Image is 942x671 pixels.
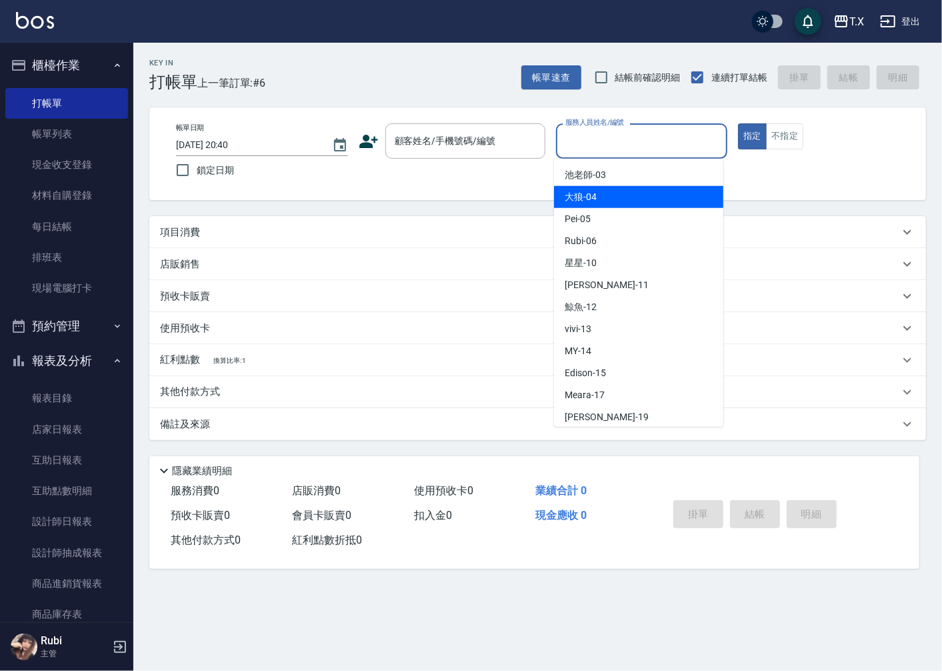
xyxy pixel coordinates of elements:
button: 櫃檯作業 [5,48,128,83]
a: 商品進銷貨報表 [5,568,128,599]
span: 業績合計 0 [536,484,587,497]
span: 換算比率: 1 [213,357,247,364]
div: 店販銷售 [149,248,926,280]
p: 店販銷售 [160,257,200,271]
a: 材料自購登錄 [5,180,128,211]
div: 預收卡販賣 [149,280,926,312]
div: T.X [849,13,864,30]
button: 報表及分析 [5,344,128,378]
span: [PERSON_NAME] -19 [565,410,649,424]
span: 鯨魚 -12 [565,300,597,314]
a: 排班表 [5,242,128,273]
p: 隱藏業績明細 [172,464,232,478]
span: Meara -17 [565,388,605,402]
span: 會員卡販賣 0 [293,509,352,522]
span: Rubi -06 [565,234,597,248]
span: 店販消費 0 [293,484,341,497]
a: 設計師抽成報表 [5,538,128,568]
span: 鎖定日期 [197,163,234,177]
img: Logo [16,12,54,29]
span: 紅利點數折抵 0 [293,534,363,546]
button: 帳單速查 [521,65,581,90]
a: 現場電腦打卡 [5,273,128,303]
span: Edison -15 [565,366,606,380]
button: save [795,8,821,35]
span: vivi -13 [565,322,591,336]
div: 使用預收卡 [149,312,926,344]
span: 預收卡販賣 0 [171,509,230,522]
button: 登出 [875,9,926,34]
p: 備註及來源 [160,418,210,432]
label: 帳單日期 [176,123,204,133]
p: 其他付款方式 [160,385,227,400]
p: 紅利點數 [160,353,246,368]
span: MY -14 [565,344,591,358]
div: 紅利點數換算比率: 1 [149,344,926,376]
span: 服務消費 0 [171,484,219,497]
div: 其他付款方式 [149,376,926,408]
p: 主管 [41,648,109,660]
span: 星星 -10 [565,256,597,270]
button: 預約管理 [5,309,128,344]
a: 每日結帳 [5,211,128,242]
span: 連續打單結帳 [711,71,767,85]
h3: 打帳單 [149,73,197,91]
span: 使用預收卡 0 [414,484,473,497]
span: 扣入金 0 [414,509,452,522]
label: 服務人員姓名/編號 [565,117,624,127]
button: 不指定 [766,123,803,149]
button: 指定 [738,123,767,149]
a: 設計師日報表 [5,506,128,537]
a: 店家日報表 [5,414,128,445]
span: [PERSON_NAME] -11 [565,278,649,292]
span: 上一筆訂單:#6 [197,75,266,91]
button: T.X [828,8,869,35]
span: 大狼 -04 [565,190,597,204]
a: 現金收支登錄 [5,149,128,180]
p: 項目消費 [160,225,200,239]
input: YYYY/MM/DD hh:mm [176,134,319,156]
span: 結帳前確認明細 [615,71,681,85]
a: 帳單列表 [5,119,128,149]
a: 報表目錄 [5,383,128,414]
a: 商品庫存表 [5,599,128,630]
p: 使用預收卡 [160,321,210,335]
a: 互助日報表 [5,445,128,476]
div: 備註及來源 [149,408,926,440]
h2: Key In [149,59,197,67]
span: 池老師 -03 [565,168,606,182]
a: 互助點數明細 [5,476,128,506]
div: 項目消費 [149,216,926,248]
p: 預收卡販賣 [160,289,210,303]
h5: Rubi [41,634,109,648]
span: 現金應收 0 [536,509,587,522]
span: Pei -05 [565,212,591,226]
img: Person [11,634,37,660]
span: 其他付款方式 0 [171,534,241,546]
a: 打帳單 [5,88,128,119]
button: Choose date, selected date is 2025-09-11 [324,129,356,161]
